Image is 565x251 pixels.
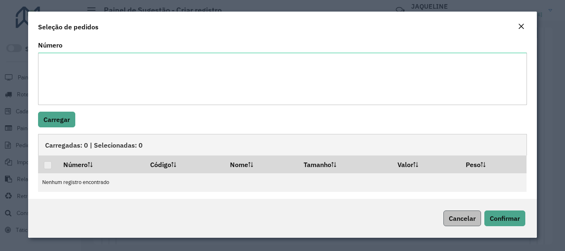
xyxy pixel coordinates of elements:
button: Cancelar [443,210,481,226]
th: Nome [224,155,298,173]
th: Peso [460,155,527,173]
button: Carregar [38,112,75,127]
button: Confirmar [484,210,525,226]
button: Close [515,22,527,32]
th: Número [58,155,145,173]
label: Número [38,40,62,50]
span: Confirmar [490,214,520,222]
em: Fechar [518,23,524,30]
div: Carregadas: 0 | Selecionadas: 0 [38,134,527,155]
th: Código [145,155,225,173]
span: Cancelar [449,214,476,222]
h4: Seleção de pedidos [38,22,98,32]
td: Nenhum registro encontrado [38,173,527,192]
th: Valor [392,155,460,173]
th: Tamanho [298,155,392,173]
